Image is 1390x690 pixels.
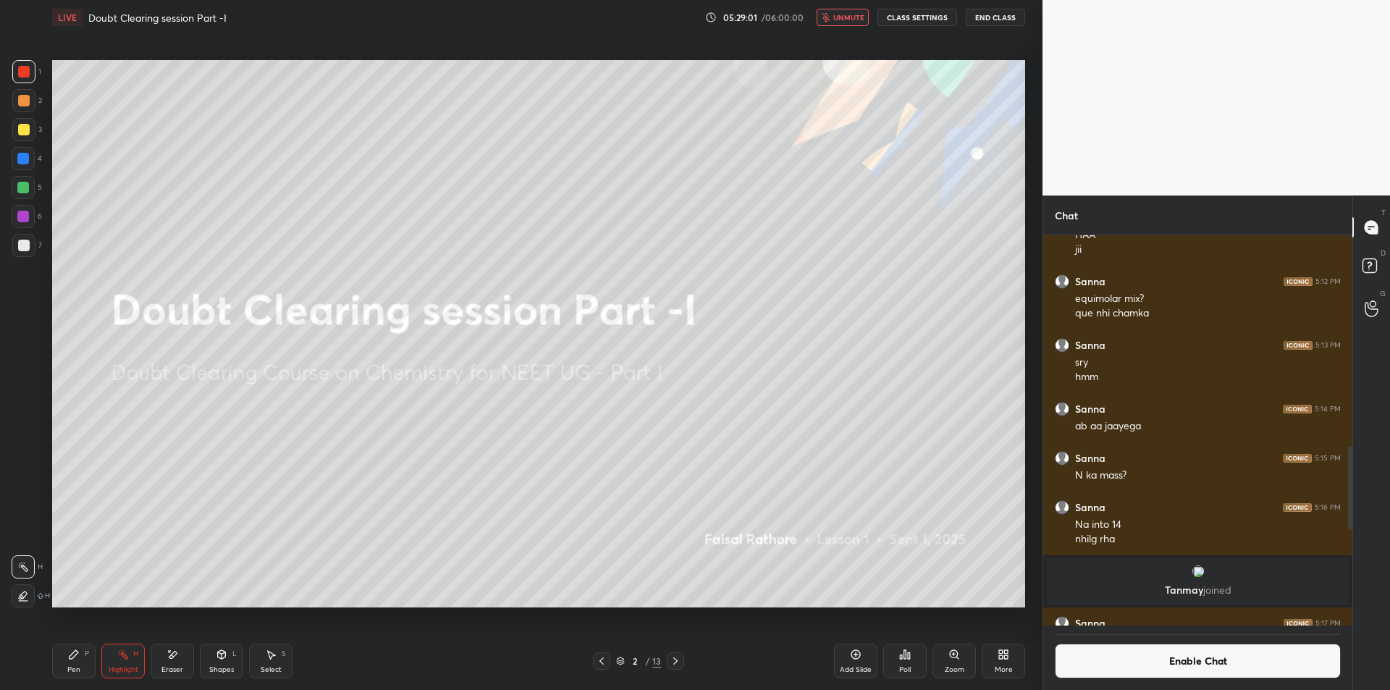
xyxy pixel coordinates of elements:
p: Chat [1043,196,1090,235]
div: Shapes [209,666,234,673]
div: ab aa jaayega [1075,419,1341,434]
div: Poll [899,666,911,673]
div: Na into 14 [1075,518,1341,532]
div: Pen [67,666,80,673]
div: LIVE [52,9,83,26]
h6: Sanna [1075,617,1105,630]
div: HAA [1075,228,1341,243]
h6: Sanna [1075,339,1105,352]
div: 2 [628,657,642,665]
span: joined [1203,583,1231,597]
div: Highlight [109,666,138,673]
div: 5:17 PM [1315,619,1341,628]
img: iconic-dark.1390631f.png [1283,503,1312,512]
div: 5:13 PM [1315,341,1341,350]
div: 5:16 PM [1315,503,1341,512]
div: S [282,650,286,657]
div: jii [1075,243,1341,257]
div: 13 [652,655,661,668]
div: 5:14 PM [1315,405,1341,413]
button: End Class [966,9,1025,26]
div: Add Slide [840,666,872,673]
img: default.png [1055,338,1069,353]
div: 3 [12,118,42,141]
img: default.png [1055,402,1069,416]
img: iconic-dark.1390631f.png [1284,277,1313,286]
div: hmm [1075,370,1341,384]
p: H [45,592,50,599]
p: T [1381,207,1386,218]
div: sry [1075,355,1341,370]
button: Enable Chat [1055,644,1341,678]
div: 2 [12,89,42,112]
h6: Sanna [1075,275,1105,288]
img: iconic-dark.1390631f.png [1283,405,1312,413]
img: default.png [1055,274,1069,289]
img: iconic-dark.1390631f.png [1284,341,1313,350]
span: unmute [833,12,864,22]
h6: Sanna [1075,452,1105,465]
button: CLASS SETTINGS [877,9,957,26]
img: default.png [1055,500,1069,515]
div: H [133,650,138,657]
h4: Doubt Clearing session Part -I [88,11,227,25]
p: Tanmay [1056,584,1340,596]
img: iconic-dark.1390631f.png [1284,619,1313,628]
p: G [1380,288,1386,299]
div: 7 [12,234,42,257]
div: L [232,650,237,657]
div: que nhi chamka [1075,306,1341,321]
div: 5 [12,176,42,199]
div: nhilg rha [1075,532,1341,547]
div: equimolar mix? [1075,292,1341,306]
h6: Sanna [1075,403,1105,416]
div: More [995,666,1013,673]
div: 1 [12,60,41,83]
p: D [1381,248,1386,258]
button: unmute [817,9,869,26]
div: grid [1043,235,1352,626]
div: Zoom [945,666,964,673]
img: 3 [1191,564,1205,578]
div: 5:12 PM [1315,277,1341,286]
h6: Sanna [1075,501,1105,514]
img: iconic-dark.1390631f.png [1283,454,1312,463]
div: Eraser [161,666,183,673]
div: 6 [12,205,42,228]
div: N ka mass? [1075,468,1341,483]
div: / [645,657,649,665]
div: 5:15 PM [1315,454,1341,463]
img: default.png [1055,451,1069,466]
div: P [85,650,89,657]
div: 4 [12,147,42,170]
img: default.png [1055,616,1069,631]
p: H [38,563,43,571]
img: shiftIcon.72a6c929.svg [38,593,43,599]
div: Select [261,666,282,673]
